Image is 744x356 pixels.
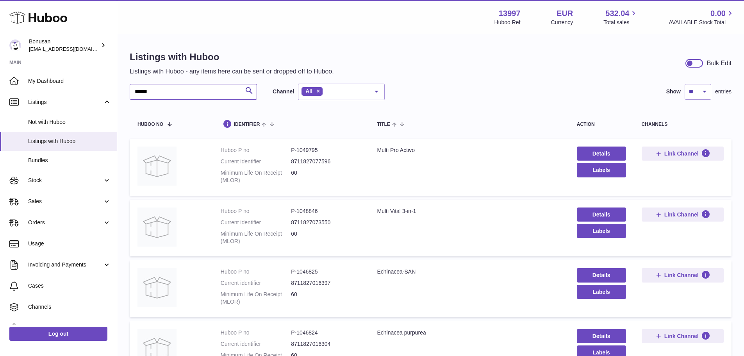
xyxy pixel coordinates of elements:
span: Huboo no [137,122,163,127]
dt: Minimum Life On Receipt (MLOR) [221,169,291,184]
dt: Huboo P no [221,329,291,336]
strong: EUR [557,8,573,19]
dt: Current identifier [221,279,291,287]
span: Link Channel [664,211,699,218]
a: Log out [9,327,107,341]
img: Multi Vital 3-in-1 [137,208,177,247]
span: Orders [28,219,103,226]
h1: Listings with Huboo [130,51,334,63]
span: Cases [28,282,111,290]
dt: Current identifier [221,340,291,348]
a: 532.04 Total sales [603,8,638,26]
span: Not with Huboo [28,118,111,126]
span: 532.04 [605,8,629,19]
span: Total sales [603,19,638,26]
dt: Minimum Life On Receipt (MLOR) [221,291,291,306]
button: Link Channel [642,329,724,343]
div: Echinacea-SAN [377,268,561,275]
span: 0.00 [710,8,726,19]
span: Usage [28,240,111,247]
img: internalAdmin-13997@internal.huboo.com [9,39,21,51]
dd: 60 [291,230,361,245]
dt: Huboo P no [221,208,291,215]
dt: Current identifier [221,219,291,226]
span: [EMAIL_ADDRESS][DOMAIN_NAME] [29,46,115,52]
span: Sales [28,198,103,205]
a: Details [577,329,626,343]
span: entries [715,88,732,95]
dd: 60 [291,291,361,306]
button: Link Channel [642,268,724,282]
dd: P-1046825 [291,268,361,275]
dd: 8711827077596 [291,158,361,165]
span: All [305,88,312,94]
dt: Current identifier [221,158,291,165]
div: Echinacea purpurea [377,329,561,336]
div: Multi Pro Activo [377,147,561,154]
span: Link Channel [664,333,699,340]
a: Details [577,268,626,282]
span: Invoicing and Payments [28,261,103,268]
div: action [577,122,626,127]
a: Details [577,147,626,161]
span: My Dashboard [28,77,111,85]
img: Echinacea-SAN [137,268,177,307]
dd: 8711827016304 [291,340,361,348]
dd: P-1046824 [291,329,361,336]
div: channels [642,122,724,127]
dd: 8711827016397 [291,279,361,287]
dd: 8711827073550 [291,219,361,226]
dt: Huboo P no [221,268,291,275]
span: Bundles [28,157,111,164]
label: Show [666,88,681,95]
dd: P-1048846 [291,208,361,215]
span: Settings [28,324,111,332]
div: Currency [551,19,573,26]
span: AVAILABLE Stock Total [669,19,735,26]
dt: Minimum Life On Receipt (MLOR) [221,230,291,245]
button: Link Channel [642,147,724,161]
span: identifier [234,122,260,127]
label: Channel [273,88,294,95]
button: Labels [577,224,626,238]
img: Multi Pro Activo [137,147,177,186]
button: Link Channel [642,208,724,222]
button: Labels [577,163,626,177]
span: Listings with Huboo [28,138,111,145]
span: title [377,122,390,127]
a: Details [577,208,626,222]
span: Stock [28,177,103,184]
a: 0.00 AVAILABLE Stock Total [669,8,735,26]
div: Huboo Ref [494,19,521,26]
dd: P-1049795 [291,147,361,154]
span: Channels [28,303,111,311]
strong: 13997 [499,8,521,19]
dd: 60 [291,169,361,184]
p: Listings with Huboo - any items here can be sent or dropped off to Huboo. [130,67,334,76]
span: Listings [28,98,103,106]
dt: Huboo P no [221,147,291,154]
div: Bulk Edit [707,59,732,68]
div: Multi Vital 3-in-1 [377,208,561,215]
button: Labels [577,285,626,299]
span: Link Channel [664,150,699,157]
div: Bonusan [29,38,99,53]
span: Link Channel [664,272,699,279]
